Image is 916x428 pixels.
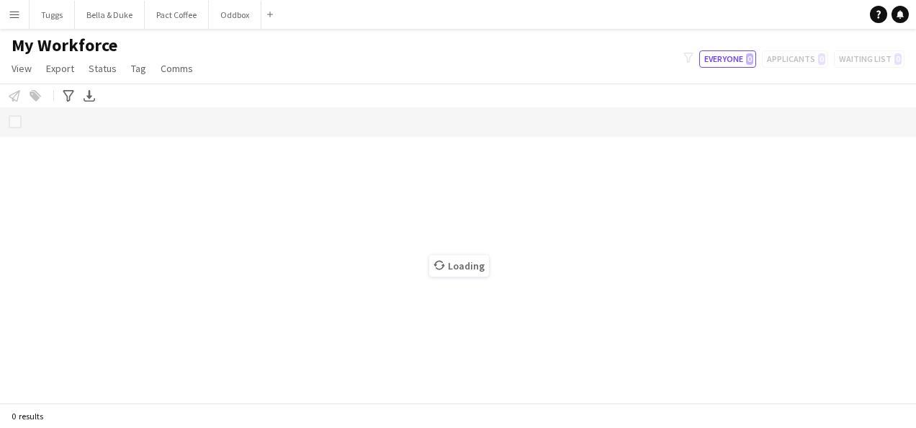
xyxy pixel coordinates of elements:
span: 0 [746,53,753,65]
span: Loading [429,255,489,277]
span: Tag [131,62,146,75]
a: Comms [155,59,199,78]
button: Bella & Duke [75,1,145,29]
span: Export [46,62,74,75]
a: Status [83,59,122,78]
span: View [12,62,32,75]
button: Oddbox [209,1,261,29]
a: Tag [125,59,152,78]
span: My Workforce [12,35,117,56]
app-action-btn: Advanced filters [60,87,77,104]
button: Tuggs [30,1,75,29]
button: Everyone0 [699,50,756,68]
a: View [6,59,37,78]
button: Pact Coffee [145,1,209,29]
a: Export [40,59,80,78]
app-action-btn: Export XLSX [81,87,98,104]
span: Status [89,62,117,75]
span: Comms [161,62,193,75]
